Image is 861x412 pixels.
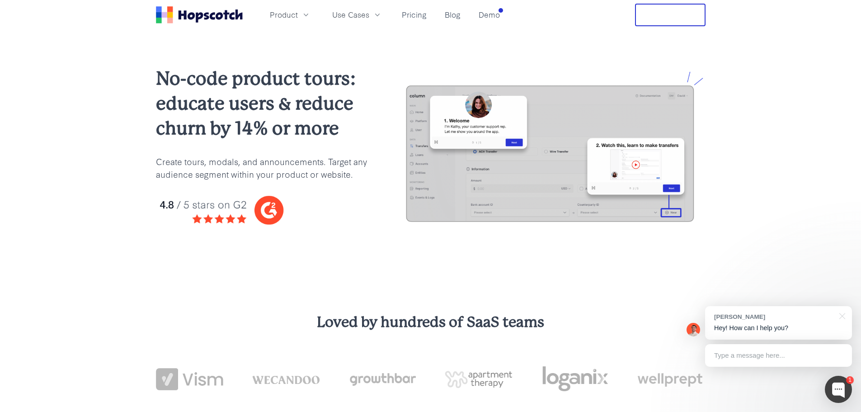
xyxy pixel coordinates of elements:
img: wecandoo-logo [252,374,320,384]
h2: No-code product tours: educate users & reduce churn by 14% or more [156,66,368,141]
img: loganix-logo [541,361,609,397]
img: png-apartment-therapy-house-studio-apartment-home [445,371,512,388]
button: Free Trial [635,4,706,26]
h3: Loved by hundreds of SaaS teams [156,313,706,332]
span: Product [270,9,298,20]
img: growthbar-logo [348,373,416,386]
a: Pricing [398,7,430,22]
img: Mark Spera [687,323,700,336]
a: Blog [441,7,464,22]
p: Create tours, modals, and announcements. Target any audience segment within your product or website. [156,155,368,180]
span: Use Cases [332,9,369,20]
img: vism logo [156,368,223,391]
img: hopscotch product tours for saas businesses [397,71,706,235]
div: 1 [846,376,854,384]
a: Home [156,6,243,24]
div: [PERSON_NAME] [714,313,834,321]
img: wellprept logo [638,370,705,389]
button: Product [264,7,316,22]
img: hopscotch g2 [156,191,368,230]
div: Type a message here... [705,344,852,367]
a: Demo [475,7,503,22]
p: Hey! How can I help you? [714,323,843,333]
button: Use Cases [327,7,387,22]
